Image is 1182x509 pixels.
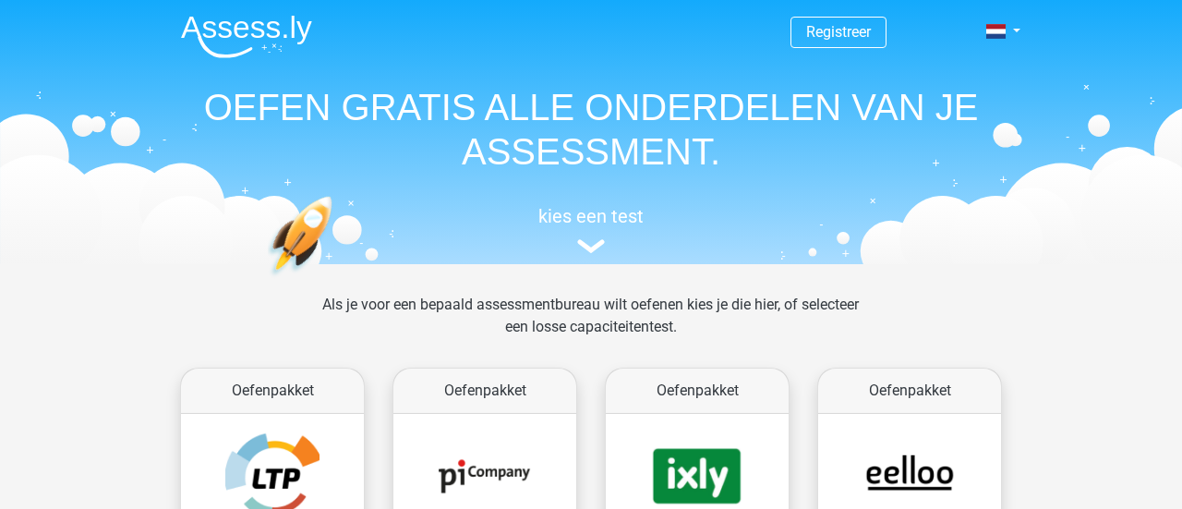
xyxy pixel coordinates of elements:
h5: kies een test [166,205,1016,227]
div: Als je voor een bepaald assessmentbureau wilt oefenen kies je die hier, of selecteer een losse ca... [308,294,874,360]
img: oefenen [268,196,404,363]
img: Assessly [181,15,312,58]
img: assessment [577,239,605,253]
a: kies een test [166,205,1016,254]
h1: OEFEN GRATIS ALLE ONDERDELEN VAN JE ASSESSMENT. [166,85,1016,174]
a: Registreer [806,23,871,41]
